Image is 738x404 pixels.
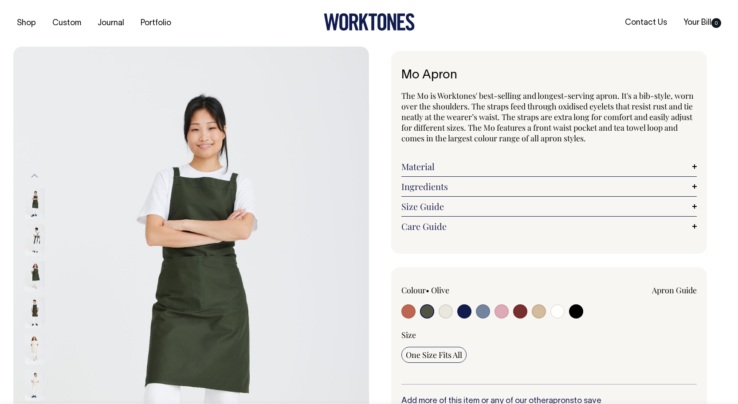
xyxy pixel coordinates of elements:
[652,285,697,295] a: Apron Guide
[431,285,449,295] label: Olive
[25,188,45,219] img: olive
[25,370,45,401] img: natural
[401,347,467,363] input: One Size Fits All
[401,330,697,340] div: Size
[94,16,128,31] a: Journal
[401,90,694,144] span: The Mo is Worktones' best-selling and longest-serving apron. It's a bib-style, worn over the shou...
[28,166,41,186] button: Previous
[711,18,721,28] span: 0
[401,69,697,82] h1: Mo Apron
[25,334,45,365] img: natural
[426,285,429,295] span: •
[25,297,45,328] img: olive
[137,16,175,31] a: Portfolio
[621,16,671,30] a: Contact Us
[49,16,85,31] a: Custom
[406,350,462,360] span: One Size Fits All
[401,161,697,172] a: Material
[401,181,697,192] a: Ingredients
[680,16,725,30] a: Your Bill0
[401,285,519,295] div: Colour
[25,261,45,292] img: olive
[25,225,45,256] img: olive
[401,221,697,232] a: Care Guide
[401,201,697,212] a: Size Guide
[13,16,39,31] a: Shop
